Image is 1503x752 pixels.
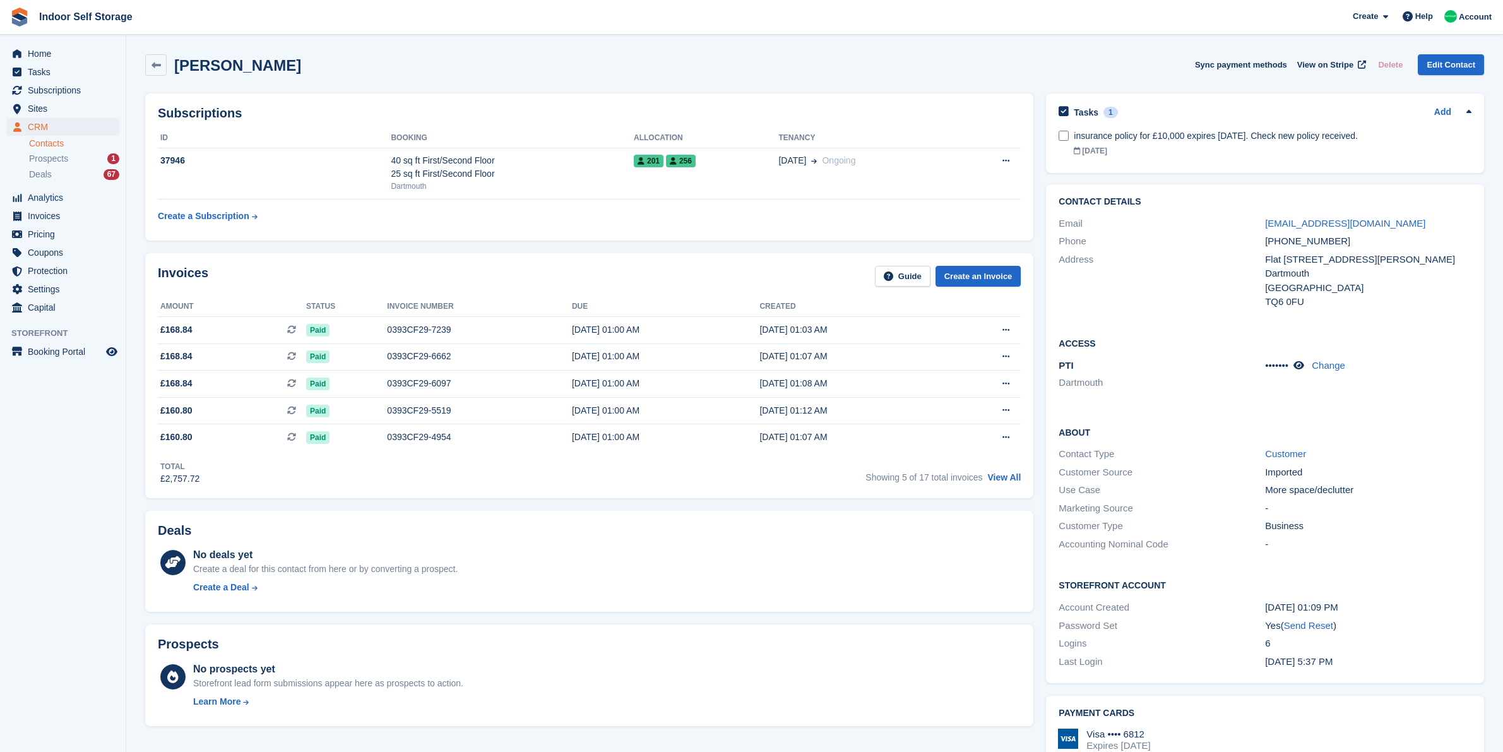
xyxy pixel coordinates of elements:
div: Dartmouth [391,181,634,192]
span: Home [28,45,104,63]
div: 67 [104,169,119,180]
span: Booking Portal [28,343,104,361]
span: View on Stripe [1297,59,1353,71]
span: Ongoing [822,155,855,165]
div: [DATE] 01:00 AM [572,404,760,417]
a: Change [1312,360,1345,371]
div: Visa •••• 6812 [1086,729,1150,740]
th: Invoice number [387,297,572,317]
div: No prospects yet [193,662,463,677]
th: Due [572,297,760,317]
h2: About [1059,426,1471,438]
button: Delete [1373,54,1408,75]
div: [DATE] 01:12 AM [759,404,948,417]
time: 2024-07-25 16:37:27 UTC [1265,656,1333,667]
div: More space/declutter [1265,483,1471,498]
div: [DATE] 01:07 AM [759,431,948,444]
h2: Deals [158,523,191,538]
div: Use Case [1059,483,1265,498]
span: Coupons [28,244,104,261]
div: Last Login [1059,655,1265,669]
div: Learn More [193,695,241,708]
div: 0393CF29-6097 [387,377,572,390]
a: menu [6,63,119,81]
a: insurance policy for £10,000 expires [DATE]. Check new policy received. [DATE] [1074,123,1471,163]
div: Yes [1265,619,1471,633]
span: Showing 5 of 17 total invoices [865,472,982,482]
span: Protection [28,262,104,280]
div: Accounting Nominal Code [1059,537,1265,552]
span: Invoices [28,207,104,225]
div: insurance policy for £10,000 expires [DATE]. Check new policy received. [1074,129,1471,143]
span: [DATE] [778,154,806,167]
div: Dartmouth [1265,266,1471,281]
span: Pricing [28,225,104,243]
a: Prospects 1 [29,152,119,165]
a: Contacts [29,138,119,150]
div: Marketing Source [1059,501,1265,516]
a: menu [6,244,119,261]
a: menu [6,225,119,243]
th: Status [306,297,387,317]
div: [DATE] 01:00 AM [572,431,760,444]
h2: Subscriptions [158,106,1021,121]
a: Deals 67 [29,168,119,181]
img: Helen Nicholls [1444,10,1457,23]
span: CRM [28,118,104,136]
div: [DATE] 01:00 AM [572,323,760,337]
div: 6 [1265,636,1471,651]
div: - [1265,501,1471,516]
div: TQ6 0FU [1265,295,1471,309]
div: [PHONE_NUMBER] [1265,234,1471,249]
img: Visa Logo [1058,729,1078,749]
div: [DATE] 01:07 AM [759,350,948,363]
a: Indoor Self Storage [34,6,138,27]
div: Email [1059,217,1265,231]
th: Allocation [634,128,778,148]
span: £168.84 [160,323,193,337]
h2: Access [1059,337,1471,349]
div: Expires [DATE] [1086,740,1150,751]
a: menu [6,100,119,117]
h2: Storefront Account [1059,578,1471,591]
a: Send Reset [1284,620,1333,631]
th: Amount [158,297,306,317]
h2: [PERSON_NAME] [174,57,301,74]
span: PTI [1059,360,1073,371]
a: Create a Subscription [158,205,258,228]
div: 37946 [158,154,391,167]
a: menu [6,207,119,225]
div: [DATE] 01:08 AM [759,377,948,390]
a: menu [6,280,119,298]
div: [DATE] [1074,145,1471,157]
div: 1 [1103,107,1118,118]
h2: Prospects [158,637,219,652]
div: Customer Type [1059,519,1265,534]
a: View on Stripe [1292,54,1369,75]
a: View All [987,472,1021,482]
span: Analytics [28,189,104,206]
span: Tasks [28,63,104,81]
span: 256 [666,155,696,167]
span: £160.80 [160,431,193,444]
div: [DATE] 01:09 PM [1265,600,1471,615]
div: Total [160,461,199,472]
a: Edit Contact [1418,54,1484,75]
img: stora-icon-8386f47178a22dfd0bd8f6a31ec36ba5ce8667c1dd55bd0f319d3a0aa187defe.svg [10,8,29,27]
div: Flat [STREET_ADDRESS][PERSON_NAME] [1265,253,1471,267]
span: £160.80 [160,404,193,417]
li: Dartmouth [1059,376,1265,390]
span: ••••••• [1265,360,1288,371]
a: menu [6,343,119,361]
button: Sync payment methods [1195,54,1287,75]
span: Paid [306,431,330,444]
a: menu [6,45,119,63]
div: 0393CF29-7239 [387,323,572,337]
div: Imported [1265,465,1471,480]
div: Create a Subscription [158,210,249,223]
div: Customer Source [1059,465,1265,480]
div: 0393CF29-6662 [387,350,572,363]
span: £168.84 [160,377,193,390]
a: Create an Invoice [936,266,1021,287]
a: [EMAIL_ADDRESS][DOMAIN_NAME] [1265,218,1425,229]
